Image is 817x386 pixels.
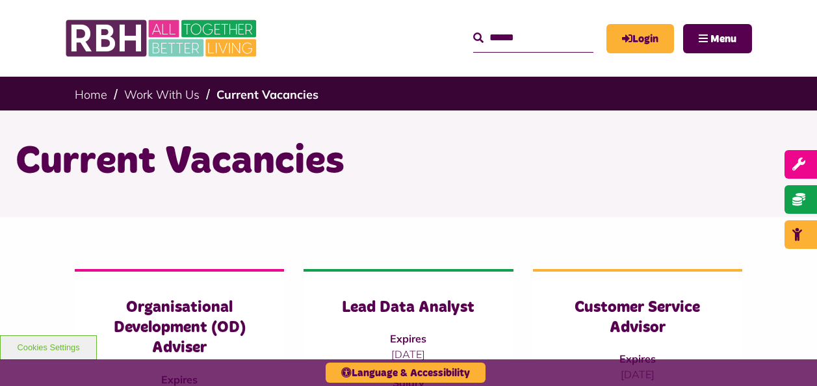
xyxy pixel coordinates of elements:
strong: Expires [619,352,656,365]
h3: Customer Service Advisor [559,298,716,338]
p: [DATE] [330,346,487,362]
img: RBH [65,13,260,64]
strong: Expires [390,332,426,345]
iframe: Netcall Web Assistant for live chat [759,328,817,386]
button: Language & Accessibility [326,363,486,383]
a: Work With Us [124,87,200,102]
button: Navigation [683,24,752,53]
a: Current Vacancies [216,87,318,102]
h3: Organisational Development (OD) Adviser [101,298,258,359]
h3: Lead Data Analyst [330,298,487,318]
h1: Current Vacancies [16,136,802,187]
a: Home [75,87,107,102]
a: MyRBH [606,24,674,53]
span: Menu [710,34,736,44]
